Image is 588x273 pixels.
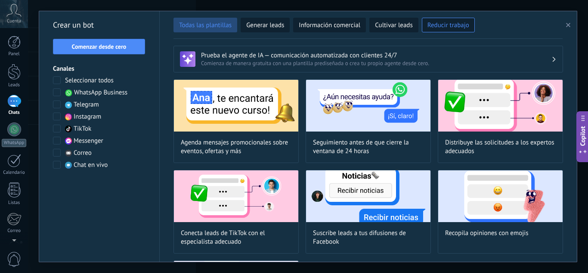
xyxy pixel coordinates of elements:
span: Cuenta [7,19,21,24]
img: Distribuye las solicitudes a los expertos adecuados [438,80,563,132]
span: Conecta leads de TikTok con el especialista adecuado [181,229,291,246]
span: Reducir trabajo [427,21,469,30]
span: Recopila opiniones con emojis [445,229,529,238]
button: Todas las plantillas [173,18,237,32]
img: Recopila opiniones con emojis [438,170,563,222]
img: Conecta leads de TikTok con el especialista adecuado [174,170,298,222]
button: Comenzar desde cero [53,39,145,54]
h3: Prueba el agente de IA — comunicación automatizada con clientes 24/7 [201,51,551,60]
img: Suscribe leads a tus difusiones de Facebook [306,170,430,222]
h3: Canales [53,65,145,73]
span: Messenger [74,137,103,145]
div: Listas [2,200,27,206]
span: Seguimiento antes de que cierre la ventana de 24 horas [313,138,424,156]
div: Chats [2,110,27,116]
div: WhatsApp [2,139,26,147]
span: Chat en vivo [74,161,108,169]
span: Comenzar desde cero [72,44,127,50]
span: Generar leads [246,21,284,30]
div: Calendario [2,170,27,176]
span: Instagram [74,113,101,121]
span: Seleccionar todos [65,76,114,85]
span: Distribuye las solicitudes a los expertos adecuados [445,138,556,156]
button: Cultivar leads [369,18,418,32]
div: Leads [2,82,27,88]
span: Telegram [74,100,99,109]
span: Copilot [579,126,587,146]
span: Correo [74,149,92,157]
span: Comienza de manera gratuita con una plantilla prediseñada o crea tu propio agente desde cero. [201,60,551,67]
div: Correo [2,228,27,234]
span: Agenda mensajes promocionales sobre eventos, ofertas y más [181,138,291,156]
span: Información comercial [299,21,360,30]
button: Reducir trabajo [422,18,475,32]
span: TikTok [74,125,91,133]
img: Agenda mensajes promocionales sobre eventos, ofertas y más [174,80,298,132]
img: Seguimiento antes de que cierre la ventana de 24 horas [306,80,430,132]
span: Todas las plantillas [179,21,232,30]
button: Información comercial [293,18,366,32]
button: Generar leads [241,18,290,32]
span: Cultivar leads [375,21,412,30]
span: Suscribe leads a tus difusiones de Facebook [313,229,424,246]
div: Panel [2,51,27,57]
span: WhatsApp Business [74,88,127,97]
h2: Crear un bot [53,18,145,32]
